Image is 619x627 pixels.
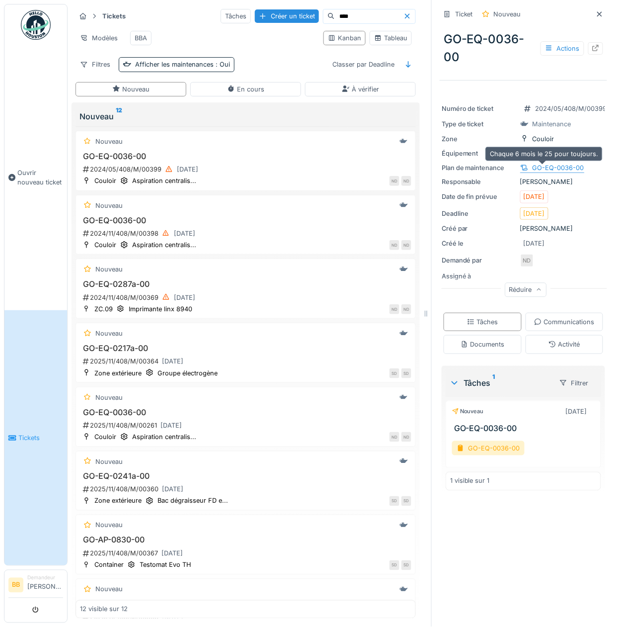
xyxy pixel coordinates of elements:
div: Chaque 6 mois le 25 pour toujours. [485,147,603,161]
sup: 12 [116,110,122,122]
div: [DATE] [161,549,183,558]
div: [PERSON_NAME] [442,177,605,186]
li: BB [8,578,23,593]
span: Ouvrir nouveau ticket [17,168,63,187]
div: Demandeur [27,574,63,582]
div: Couloir [533,134,554,144]
div: [DATE] [162,357,183,366]
div: Nouveau [95,265,123,274]
div: Zone extérieure [94,368,142,378]
li: [PERSON_NAME] [27,574,63,596]
div: [DATE] [174,293,195,302]
div: ND [401,240,411,250]
div: Assigné à [442,271,516,281]
div: Nouveau [79,110,412,122]
div: Créé le [442,239,516,248]
div: ND [401,176,411,186]
div: Tâches [467,317,498,327]
div: Activité [548,340,580,349]
div: GO-EQ-0036-00 [533,163,584,173]
div: Nouveau [112,85,150,94]
div: ND [401,432,411,442]
div: Nouveau [95,329,123,338]
div: Communications [534,317,595,327]
div: Créer un ticket [255,9,319,23]
div: 2025/11/408/M/00364 [82,355,411,367]
div: BBA [135,33,147,43]
div: Afficher les maintenances [135,60,230,69]
div: 2025/11/408/M/00360 [82,483,411,496]
div: Nouveau [494,9,521,19]
div: ZC.09 [94,304,113,314]
div: Couloir [94,176,116,185]
div: SD [389,496,399,506]
div: Zone [442,134,516,144]
div: [PERSON_NAME] [442,224,605,233]
div: Aspiration centralis... [132,176,196,185]
div: Filtrer [555,376,593,390]
div: ND [389,304,399,314]
div: 2025/11/408/M/00261 [82,419,411,432]
div: Aspiration centralis... [132,240,196,250]
div: Container [94,560,124,570]
div: [DATE] [524,209,545,218]
span: : Oui [214,61,230,68]
div: Imprimante linx 8940 [129,304,192,314]
sup: 1 [493,377,495,389]
div: Nouveau [95,137,123,146]
div: 12 visible sur 12 [80,605,128,614]
div: Tâches [450,377,551,389]
div: Nouveau [95,521,123,530]
div: À vérifier [342,85,379,94]
div: [DATE] [524,192,545,201]
div: [DATE] [162,485,183,494]
div: [DATE] [524,239,545,248]
div: En cours [227,85,264,94]
div: SD [401,368,411,378]
div: Nouveau [95,201,123,210]
div: 1 visible sur 1 [450,476,490,486]
div: Actions [541,41,584,56]
div: ND [389,432,399,442]
div: 2025/11/408/M/00367 [82,547,411,560]
h3: GO-EQ-0287a-00 [80,279,411,289]
div: SD [389,368,399,378]
div: [DATE] [177,165,198,174]
div: [DATE] [174,229,195,238]
div: Groupe électrogène [157,368,218,378]
h3: GO-EQ-0242a-00 [80,600,411,609]
a: BB Demandeur[PERSON_NAME] [8,574,63,598]
h3: GO-AP-0830-00 [80,536,411,545]
div: Équipement [442,149,516,158]
div: Nouveau [95,457,123,466]
div: Tâches [221,9,251,23]
h3: GO-EQ-0036-00 [454,424,597,433]
h3: GO-EQ-0241a-00 [80,472,411,481]
div: Filtres [76,57,115,72]
div: SD [389,560,399,570]
div: Bac dégraisseur FD e... [157,496,228,506]
div: Couloir [94,432,116,442]
div: Nouveau [95,393,123,402]
div: 2024/11/408/M/00398 [82,227,411,240]
div: [DATE] [160,421,182,430]
div: Testomat Evo TH [140,560,191,570]
div: Modèles [76,31,122,45]
div: Documents [461,340,505,349]
div: Nouveau [95,585,123,594]
div: Date de fin prévue [442,192,516,201]
div: [DATE] [566,407,587,416]
h3: GO-EQ-0036-00 [80,216,411,225]
div: Classer par Deadline [328,57,399,72]
div: GO-EQ-0036-00 [452,441,525,455]
div: 2024/05/408/M/00399 [82,163,411,176]
div: ND [389,240,399,250]
h3: GO-EQ-0036-00 [80,408,411,417]
div: Aspiration centralis... [132,432,196,442]
div: Plan de maintenance [442,163,516,173]
div: 2024/11/408/M/00369 [82,291,411,304]
div: Demandé par [442,256,516,265]
div: SD [401,496,411,506]
div: Type de ticket [442,119,516,129]
strong: Tickets [98,11,130,21]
